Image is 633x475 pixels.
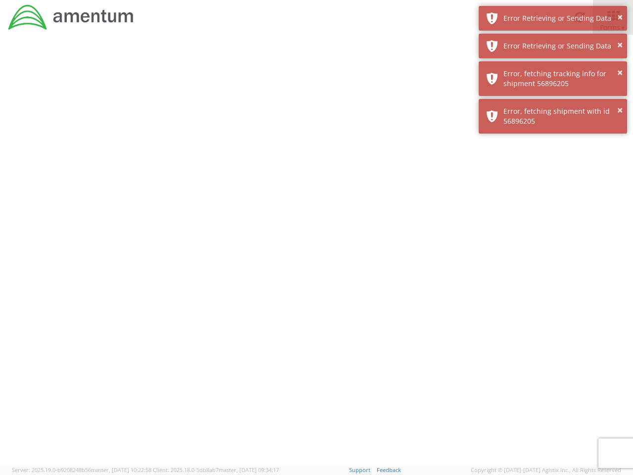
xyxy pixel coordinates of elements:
button: × [617,103,623,118]
div: Error Retrieving or Sending Data [503,13,620,23]
button: × [617,10,623,25]
a: Support [349,466,370,474]
span: Server: 2025.19.0-b9208248b56 [12,466,151,474]
div: Error, fetching tracking info for shipment 56896205 [503,69,620,89]
a: Feedback [377,466,401,474]
button: × [617,38,623,52]
div: Error Retrieving or Sending Data [503,41,620,51]
span: master, [DATE] 10:22:58 [91,466,151,474]
img: dyn-intl-logo-049831509241104b2a82.png [7,3,135,31]
span: master, [DATE] 09:34:17 [219,466,279,474]
span: Copyright © [DATE]-[DATE] Agistix Inc., All Rights Reserved [471,466,621,474]
span: Client: 2025.18.0-5db8ab7 [153,466,279,474]
div: Error, fetching shipment with id 56896205 [503,106,620,126]
button: × [617,66,623,80]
